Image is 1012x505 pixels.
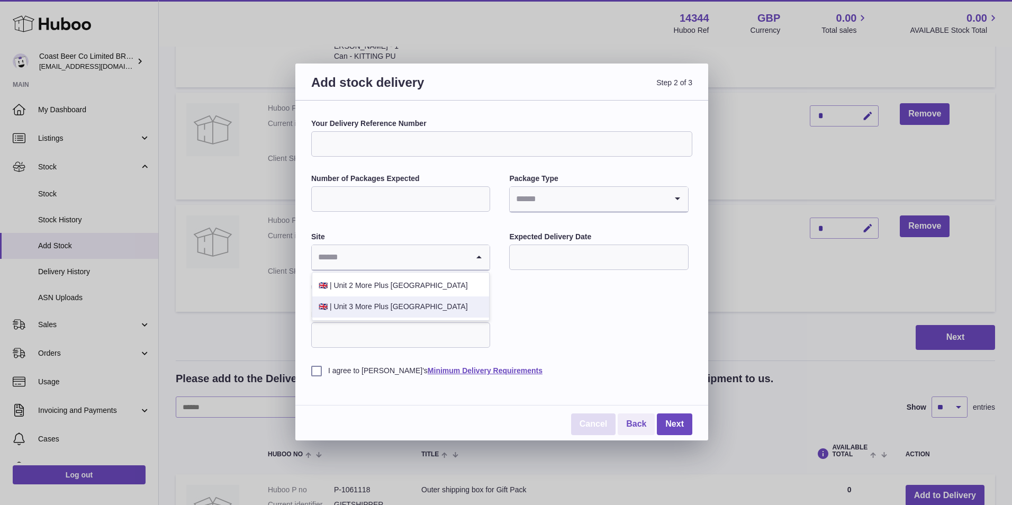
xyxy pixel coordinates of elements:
[312,275,489,296] li: 🇬🇧 | Unit 2 More Plus [GEOGRAPHIC_DATA]
[510,187,688,212] div: Search for option
[571,413,616,435] a: Cancel
[311,366,692,376] label: I agree to [PERSON_NAME]'s
[311,74,502,103] h3: Add stock delivery
[311,310,490,320] label: Estimated Quantity per Package
[509,174,688,184] label: Package Type
[502,74,692,103] span: Step 2 of 3
[311,232,490,242] label: Site
[312,296,489,318] li: 🇬🇧 | Unit 3 More Plus [GEOGRAPHIC_DATA]
[510,187,666,211] input: Search for option
[311,174,490,184] label: Number of Packages Expected
[312,245,490,270] div: Search for option
[311,273,489,290] small: If you wish to fulfil from more of our available , or you don’t see the correct site here - pleas...
[312,245,468,269] input: Search for option
[618,413,655,435] a: Back
[509,232,688,242] label: Expected Delivery Date
[657,413,692,435] a: Next
[428,366,543,375] a: Minimum Delivery Requirements
[311,119,692,129] label: Your Delivery Reference Number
